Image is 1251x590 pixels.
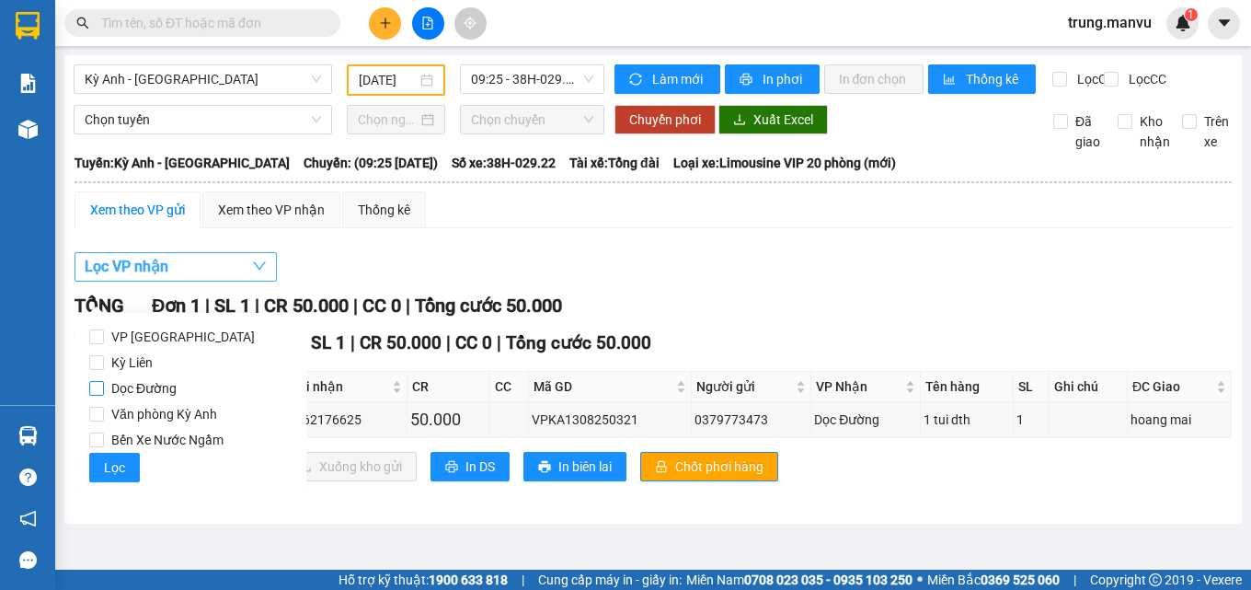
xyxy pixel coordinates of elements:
input: Chọn ngày [358,110,419,130]
span: printer [445,460,458,475]
th: Ghi chú [1050,372,1128,402]
button: printerIn DS [430,452,510,481]
button: printerIn phơi [725,64,820,94]
span: Mã GD [534,376,673,397]
td: Dọc Đường [811,402,920,438]
span: Lọc VP nhận [85,255,168,278]
span: 1 [1188,8,1194,21]
div: vu 0962176625 [271,410,405,430]
button: aim [454,7,487,40]
div: 1 [1016,410,1046,430]
strong: 1900 633 818 [429,573,508,587]
span: In biên lai [558,457,612,477]
span: CR 50.000 [360,332,442,353]
th: Tên hàng [921,372,1014,402]
span: 09:25 - 38H-029.22 [471,65,593,93]
span: | [353,295,358,317]
span: aim [464,17,476,29]
button: Lọc VP nhận [75,252,277,282]
span: notification [19,510,37,527]
img: warehouse-icon [18,426,38,445]
span: trung.manvu [1053,11,1166,34]
span: down [252,259,267,273]
span: Thống kê [966,69,1021,89]
span: download [733,113,746,128]
img: icon-new-feature [1175,15,1191,31]
button: printerIn biên lai [523,452,626,481]
span: Chốt phơi hàng [675,457,763,477]
div: Xem theo VP gửi [90,200,185,220]
span: | [497,332,501,353]
span: CC 0 [362,295,401,317]
td: VPKA1308250321 [529,402,693,438]
span: CR 50.000 [264,295,349,317]
button: caret-down [1208,7,1240,40]
img: solution-icon [18,74,38,93]
span: Miền Bắc [927,570,1060,590]
div: Xem theo VP nhận [218,200,325,220]
span: | [522,570,524,590]
span: caret-down [1216,15,1233,31]
span: Dọc Đường [104,376,184,401]
div: Dọc Đường [814,410,916,430]
strong: 0369 525 060 [981,573,1060,587]
span: ⚪️ [917,576,923,584]
span: Bến Xe Nước Ngầm [104,427,231,453]
span: Tổng cước 50.000 [506,332,651,353]
span: Miền Nam [686,570,912,590]
span: ĐC Giao [1132,376,1212,397]
span: | [350,332,355,353]
button: Lọc [89,453,140,482]
div: VPKA1308250321 [532,410,689,430]
span: Văn phòng Kỳ Anh [104,401,224,427]
button: syncLàm mới [614,64,720,94]
span: Đã giao [1068,111,1108,152]
span: Trên xe [1197,111,1236,152]
th: CR [407,372,490,402]
span: Tổng cước 50.000 [415,295,562,317]
div: hoang mai [1130,410,1228,430]
button: plus [369,7,401,40]
span: | [205,295,210,317]
span: SL 1 [311,332,346,353]
span: CC 0 [455,332,492,353]
span: TỔNG [75,295,124,317]
img: logo-vxr [16,12,40,40]
span: Lọc [104,457,125,478]
button: downloadXuất Excel [718,105,828,134]
span: VP Nhận [816,376,901,397]
span: Hỗ trợ kỹ thuật: [339,570,508,590]
span: printer [538,460,551,475]
span: Lọc CC [1121,69,1169,89]
button: lockChốt phơi hàng [640,452,778,481]
button: downloadXuống kho gửi [284,452,417,481]
b: Tuyến: Kỳ Anh - [GEOGRAPHIC_DATA] [75,156,290,170]
span: In DS [465,457,495,477]
button: file-add [412,7,444,40]
span: Kỳ Liên [104,350,160,376]
span: Tài xế: Tổng đài [569,153,660,173]
span: question-circle [19,469,37,486]
span: Người gửi [696,376,792,397]
img: warehouse-icon [18,120,38,139]
input: 13/08/2025 [359,70,418,90]
span: Người nhận [273,376,389,397]
span: | [255,295,259,317]
span: sync [629,73,645,87]
th: SL [1014,372,1050,402]
span: VP [GEOGRAPHIC_DATA] [104,324,262,350]
span: copyright [1149,573,1162,586]
span: printer [740,73,755,87]
span: Chọn tuyến [85,106,321,133]
span: Kho nhận [1132,111,1177,152]
span: plus [379,17,392,29]
span: file-add [421,17,434,29]
span: | [446,332,451,353]
span: Đơn 1 [152,295,201,317]
strong: 0708 023 035 - 0935 103 250 [744,573,912,587]
span: Cung cấp máy in - giấy in: [538,570,682,590]
span: Làm mới [652,69,706,89]
span: Chuyến: (09:25 [DATE]) [304,153,438,173]
span: message [19,551,37,569]
sup: 1 [1185,8,1198,21]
